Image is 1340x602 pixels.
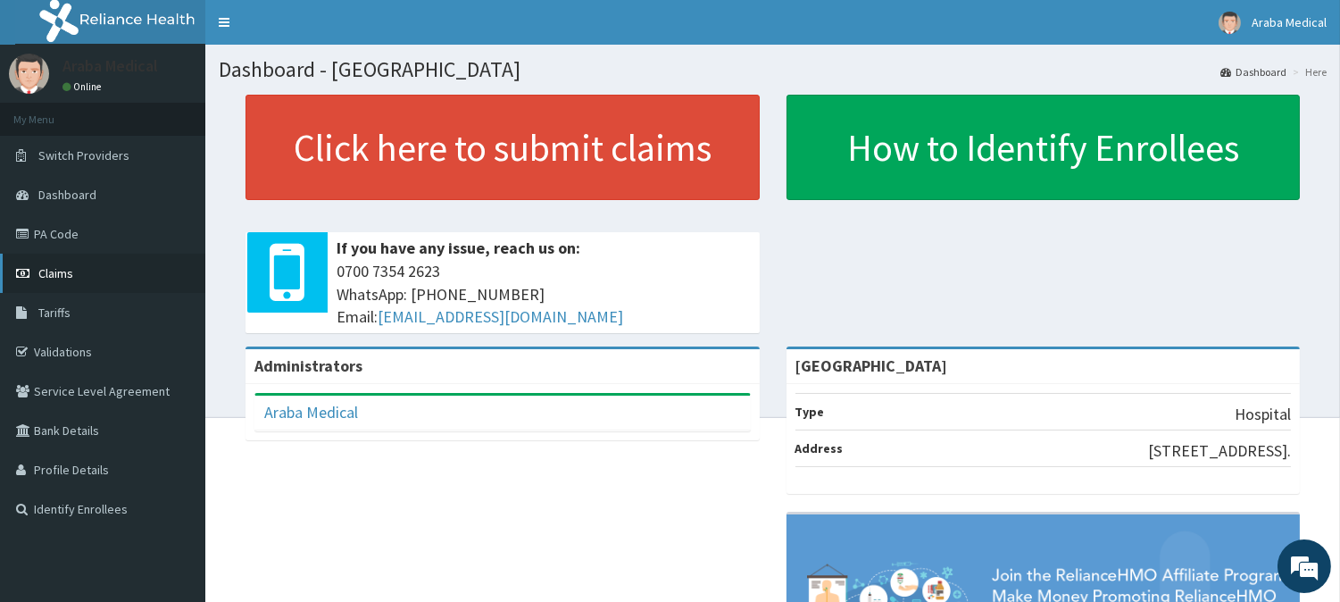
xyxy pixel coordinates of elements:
img: User Image [9,54,49,94]
span: Claims [38,265,73,281]
b: Address [795,440,844,456]
span: Tariffs [38,305,71,321]
span: We're online! [104,185,246,365]
span: Switch Providers [38,147,129,163]
strong: [GEOGRAPHIC_DATA] [795,355,948,376]
span: Araba Medical [1252,14,1327,30]
textarea: Type your message and hit 'Enter' [9,407,340,470]
a: Dashboard [1220,64,1286,79]
b: Type [795,404,825,420]
a: Online [62,80,105,93]
a: Araba Medical [264,402,358,422]
a: Click here to submit claims [246,95,760,200]
a: [EMAIL_ADDRESS][DOMAIN_NAME] [378,306,623,327]
li: Here [1288,64,1327,79]
p: Hospital [1235,403,1291,426]
p: Araba Medical [62,58,158,74]
div: Chat with us now [93,100,300,123]
span: Dashboard [38,187,96,203]
p: [STREET_ADDRESS]. [1148,439,1291,463]
img: d_794563401_company_1708531726252_794563401 [33,89,72,134]
a: How to Identify Enrollees [787,95,1301,200]
img: User Image [1219,12,1241,34]
span: 0700 7354 2623 WhatsApp: [PHONE_NUMBER] Email: [337,260,751,329]
b: If you have any issue, reach us on: [337,238,580,258]
h1: Dashboard - [GEOGRAPHIC_DATA] [219,58,1327,81]
b: Administrators [254,355,362,376]
div: Minimize live chat window [293,9,336,52]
